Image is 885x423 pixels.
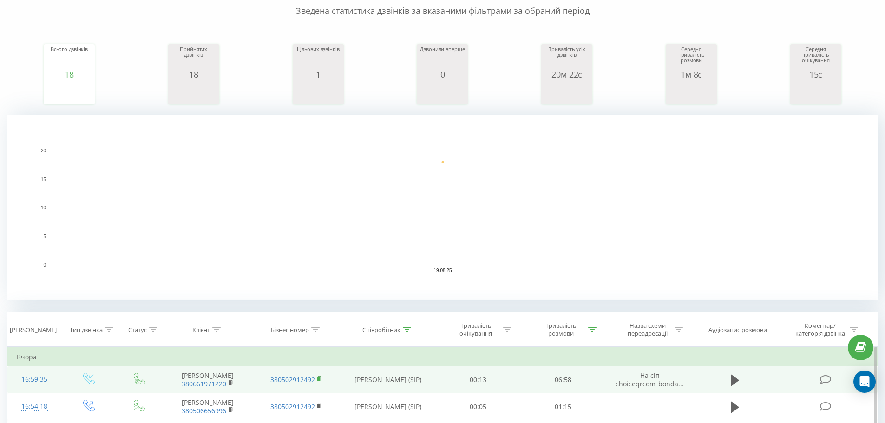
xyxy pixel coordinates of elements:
td: [PERSON_NAME] [164,366,252,393]
div: Цільових дзвінків [295,46,341,70]
div: Open Intercom Messenger [853,371,876,393]
div: Тривалість усіх дзвінків [544,46,590,70]
div: Дзвонили вперше [419,46,465,70]
td: 00:13 [436,366,521,393]
svg: A chart. [793,79,839,107]
td: Вчора [7,348,878,366]
text: 19.08.25 [434,268,452,273]
div: Прийнятих дзвінків [170,46,217,70]
text: 10 [41,205,46,210]
td: 06:58 [521,366,606,393]
a: 380502912492 [270,375,315,384]
div: Середня тривалість розмови [668,46,715,70]
div: Середня тривалість очікування [793,46,839,70]
svg: A chart. [170,79,217,107]
div: 16:59:35 [17,371,52,389]
div: 18 [170,70,217,79]
div: 0 [419,70,465,79]
td: 00:05 [436,393,521,420]
span: На сіп choiceqrcom_bonda... [616,371,684,388]
div: Коментар/категорія дзвінка [793,322,847,338]
div: Назва схеми переадресації [623,322,672,338]
svg: A chart. [46,79,92,107]
div: [PERSON_NAME] [10,326,57,334]
div: 20м 22с [544,70,590,79]
svg: A chart. [7,115,878,300]
a: 380506656996 [182,406,226,415]
div: 15с [793,70,839,79]
div: 1м 8с [668,70,715,79]
text: 0 [43,262,46,267]
div: Статус [128,326,147,334]
text: 15 [41,177,46,182]
td: [PERSON_NAME] (SIP) [341,393,436,420]
div: 18 [46,70,92,79]
div: Всього дзвінків [46,46,92,70]
td: [PERSON_NAME] [164,393,252,420]
svg: A chart. [295,79,341,107]
td: 01:15 [521,393,606,420]
div: Бізнес номер [271,326,309,334]
svg: A chart. [544,79,590,107]
div: 1 [295,70,341,79]
div: Аудіозапис розмови [708,326,767,334]
div: Клієнт [192,326,210,334]
td: [PERSON_NAME] (SIP) [341,366,436,393]
a: 380661971220 [182,379,226,388]
text: 20 [41,148,46,153]
svg: A chart. [668,79,715,107]
div: Тривалість очікування [451,322,501,338]
div: Тип дзвінка [70,326,103,334]
a: 380502912492 [270,402,315,411]
div: Співробітник [362,326,400,334]
div: Тривалість розмови [536,322,586,338]
div: 16:54:18 [17,397,52,416]
svg: A chart. [419,79,465,107]
text: 5 [43,234,46,239]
